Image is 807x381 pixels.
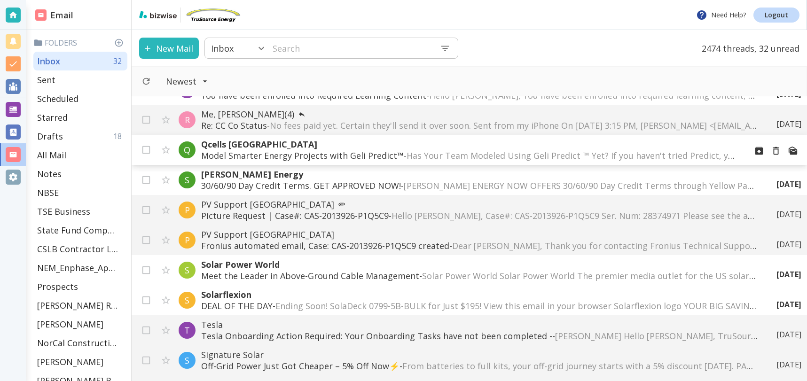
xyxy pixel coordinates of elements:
[201,199,758,210] p: PV Support [GEOGRAPHIC_DATA]
[270,39,432,58] input: Search
[37,93,78,104] p: Scheduled
[33,127,127,146] div: Drafts18
[696,9,746,21] p: Need Help?
[201,109,758,120] p: Me, [PERSON_NAME] (4)
[139,11,177,18] img: bizwise
[33,334,127,352] div: NorCal Construction
[776,179,801,189] p: [DATE]
[113,56,125,66] p: 32
[139,38,199,59] button: New Mail
[37,74,55,86] p: Sent
[33,352,127,371] div: [PERSON_NAME]
[37,337,118,349] p: NorCal Construction
[768,142,784,159] button: Move to Trash
[37,319,103,330] p: [PERSON_NAME]
[113,131,125,141] p: 18
[201,229,758,240] p: PV Support [GEOGRAPHIC_DATA]
[185,114,190,125] p: R
[37,187,59,198] p: NBSE
[33,315,127,334] div: [PERSON_NAME]
[184,325,190,336] p: T
[776,329,801,340] p: [DATE]
[201,210,758,221] p: Picture Request | Case#: CAS-2013926-P1Q5C9 -
[33,89,127,108] div: Scheduled
[201,289,758,300] p: Solarflexion
[37,281,78,292] p: Prospects
[185,295,189,306] p: S
[37,206,90,217] p: TSE Business
[37,55,60,67] p: Inbox
[776,269,801,280] p: [DATE]
[37,168,62,179] p: Notes
[185,204,190,216] p: P
[37,131,63,142] p: Drafts
[33,52,127,70] div: Inbox32
[201,139,739,150] p: Qcells [GEOGRAPHIC_DATA]
[201,349,758,360] p: Signature Solar
[201,150,739,161] p: Model Smarter Energy Projects with Geli Predict™ -
[37,225,118,236] p: State Fund Compensation
[185,355,189,366] p: S
[157,71,217,92] button: Filter
[185,8,241,23] img: TruSource Energy, Inc.
[35,9,73,22] h2: Email
[185,264,189,276] p: S
[35,9,47,21] img: DashboardSidebarEmail.svg
[33,146,127,164] div: All Mail
[33,202,127,221] div: TSE Business
[33,240,127,258] div: CSLB Contractor License
[37,262,118,273] p: NEM_Enphase_Applications
[138,73,155,90] button: Refresh
[776,299,801,310] p: [DATE]
[753,8,799,23] a: Logout
[751,142,768,159] button: Archive
[776,359,801,370] p: [DATE]
[33,164,127,183] div: Notes
[776,209,801,219] p: [DATE]
[696,38,799,59] p: 2474 threads, 32 unread
[776,119,801,129] p: [DATE]
[201,120,758,131] p: Re: CC Co Status -
[201,270,758,281] p: Meet the Leader in Above-Ground Cable Management -
[37,243,118,255] p: CSLB Contractor License
[33,70,127,89] div: Sent
[37,112,68,123] p: Starred
[33,258,127,277] div: NEM_Enphase_Applications
[201,259,758,270] p: Solar Power World
[33,277,127,296] div: Prospects
[765,12,788,18] p: Logout
[201,180,758,191] p: 30/60/90 Day Credit Terms. GET APPROVED NOW! -
[37,356,103,367] p: [PERSON_NAME]
[33,221,127,240] div: State Fund Compensation
[201,300,758,311] p: DEAL OF THE DAY -
[37,300,118,311] p: [PERSON_NAME] Residence
[201,169,758,180] p: [PERSON_NAME] Energy
[33,183,127,202] div: NBSE
[776,239,801,249] p: [DATE]
[201,240,758,251] p: Fronius automated email, Case: CAS-2013926-P1Q5C9 created -
[33,296,127,315] div: [PERSON_NAME] Residence
[33,38,127,48] p: Folders
[201,319,758,330] p: Tesla
[37,149,66,161] p: All Mail
[185,234,190,246] p: P
[211,43,234,54] p: Inbox
[201,360,758,372] p: Off-Grid Power Just Got Cheaper – 5% Off Now⚡ -
[184,144,190,156] p: Q
[185,174,189,186] p: S
[784,142,801,159] button: Mark as Read
[201,330,758,342] p: Tesla Onboarding Action Required: Your Onboarding Tasks have not been completed - -
[33,108,127,127] div: Starred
